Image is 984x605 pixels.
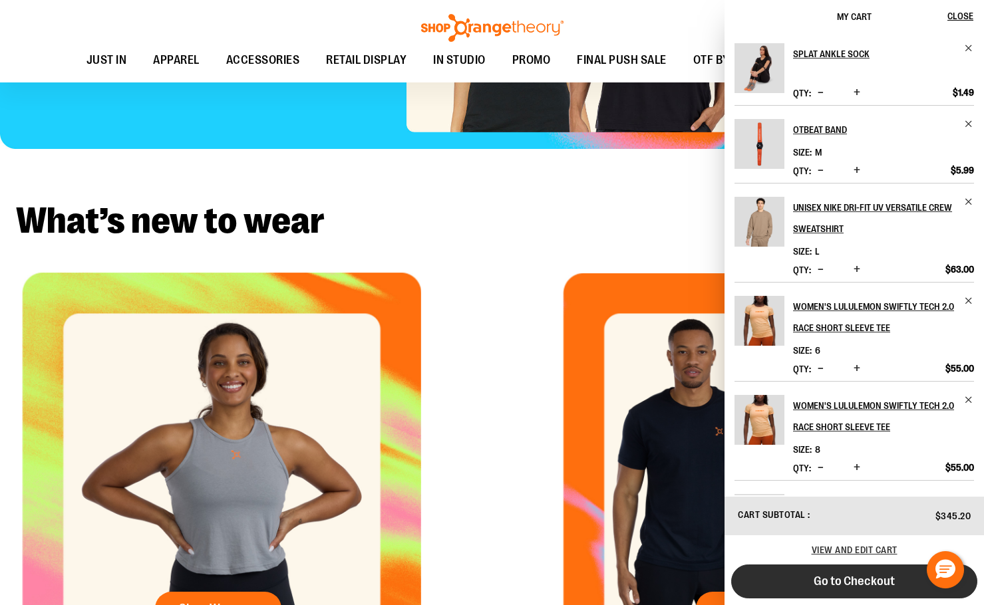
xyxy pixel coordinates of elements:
[927,551,964,588] button: Hello, have a question? Let’s chat.
[793,197,956,239] h2: Unisex Nike Dri-Fit UV Versatile Crew Sweatshirt
[735,43,784,93] img: Splat Ankle Sock
[947,11,973,21] span: Close
[793,119,956,140] h2: OTBeat Band
[735,43,784,102] a: Splat Ankle Sock
[512,45,551,75] span: PROMO
[735,395,784,445] img: Women's lululemon Swiftly Tech 2.0 Race Short Sleeve Tee
[793,296,956,338] h2: Women's lululemon Swiftly Tech 2.0 Race Short Sleeve Tee
[964,119,974,129] a: Remove item
[735,296,784,354] a: Women's lululemon Swiftly Tech 2.0 Race Short Sleeve Tee
[837,11,872,22] span: My Cart
[945,461,974,473] span: $55.00
[420,45,499,76] a: IN STUDIO
[850,263,864,277] button: Increase product quantity
[738,509,806,520] span: Cart Subtotal
[213,45,313,76] a: ACCESSORIES
[812,544,898,555] a: View and edit cart
[815,345,820,356] span: 6
[964,197,974,207] a: Remove item
[793,463,811,473] label: Qty
[73,45,140,76] a: JUST IN
[793,246,812,257] dt: Size
[793,345,812,356] dt: Size
[735,395,784,453] a: Women's lululemon Swiftly Tech 2.0 Race Short Sleeve Tee
[735,282,974,381] li: Product
[499,45,564,76] a: PROMO
[793,296,974,338] a: Women's lululemon Swiftly Tech 2.0 Race Short Sleeve Tee
[735,381,974,480] li: Product
[964,494,974,504] a: Remove item
[814,86,827,100] button: Decrease product quantity
[945,362,974,374] span: $55.00
[850,164,864,178] button: Increase product quantity
[793,147,812,158] dt: Size
[964,296,974,306] a: Remove item
[793,364,811,374] label: Qty
[735,494,784,544] img: Unisex Hoodie
[16,203,968,239] h2: What’s new to wear
[964,395,974,405] a: Remove item
[793,166,811,176] label: Qty
[793,494,956,515] h2: Unisex Hoodie
[735,296,784,346] img: Women's lululemon Swiftly Tech 2.0 Race Short Sleeve Tee
[945,263,974,275] span: $63.00
[140,45,213,76] a: APPAREL
[815,246,820,257] span: L
[793,395,974,437] a: Women's lululemon Swiftly Tech 2.0 Race Short Sleeve Tee
[793,265,811,275] label: Qty
[793,494,974,515] a: Unisex Hoodie
[735,43,974,105] li: Product
[793,395,956,437] h2: Women's lululemon Swiftly Tech 2.0 Race Short Sleeve Tee
[313,45,420,76] a: RETAIL DISPLAY
[793,119,974,140] a: OTBeat Band
[850,461,864,475] button: Increase product quantity
[793,444,812,455] dt: Size
[693,45,754,75] span: OTF BY YOU
[951,164,974,176] span: $5.99
[433,45,486,75] span: IN STUDIO
[226,45,300,75] span: ACCESSORIES
[577,45,667,75] span: FINAL PUSH SALE
[935,511,971,521] span: $345.20
[793,88,811,98] label: Qty
[815,444,820,455] span: 8
[680,45,767,76] a: OTF BY YOU
[953,86,974,98] span: $1.49
[850,86,864,100] button: Increase product quantity
[814,263,827,277] button: Decrease product quantity
[735,480,974,558] li: Product
[153,45,200,75] span: APPAREL
[735,119,784,169] img: OTBeat Band
[735,197,784,247] img: Unisex Nike Dri-Fit UV Versatile Crew Sweatshirt
[793,43,956,64] h2: Splat Ankle Sock
[735,183,974,282] li: Product
[735,197,784,255] a: Unisex Nike Dri-Fit UV Versatile Crew Sweatshirt
[731,564,977,598] button: Go to Checkout
[814,362,827,376] button: Decrease product quantity
[814,574,895,588] span: Go to Checkout
[814,164,827,178] button: Decrease product quantity
[735,105,974,183] li: Product
[86,45,127,75] span: JUST IN
[793,197,974,239] a: Unisex Nike Dri-Fit UV Versatile Crew Sweatshirt
[564,45,680,76] a: FINAL PUSH SALE
[419,14,566,42] img: Shop Orangetheory
[793,43,974,64] a: Splat Ankle Sock
[735,119,784,178] a: OTBeat Band
[735,494,784,552] a: Unisex Hoodie
[850,362,864,376] button: Increase product quantity
[326,45,407,75] span: RETAIL DISPLAY
[814,461,827,475] button: Decrease product quantity
[964,43,974,53] a: Remove item
[815,147,822,158] span: M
